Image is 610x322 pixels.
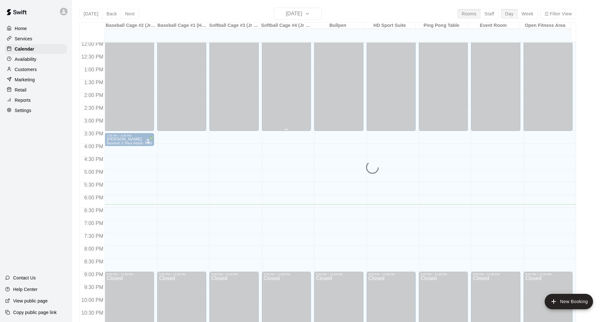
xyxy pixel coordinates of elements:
p: Services [15,36,32,42]
div: 9:00 PM – 11:59 PM [421,273,466,276]
div: Softball Cage #3 (Jr Hack Attack) [208,23,260,29]
div: 9:00 PM – 11:59 PM [159,273,204,276]
div: Softball Cage #4 (Jr Hack Attack) [260,23,312,29]
p: Settings [15,107,31,114]
div: 9:00 PM – 11:59 PM [211,273,256,276]
span: 9:00 PM [83,272,105,277]
a: Settings [5,106,67,115]
div: Open Fitness Area [519,23,571,29]
a: Calendar [5,44,67,54]
span: 5:00 PM [83,169,105,175]
span: 8:00 PM [83,246,105,252]
p: Marketing [15,76,35,83]
a: Availability [5,54,67,64]
div: Baseball Cage #2 (Jr Hack Attack) [105,23,157,29]
span: 2:00 PM [83,93,105,98]
span: 12:30 PM [80,54,105,60]
p: Copy public page link [13,309,57,316]
div: HD Sport Suite [364,23,416,29]
div: 9:00 PM – 11:59 PM [473,273,518,276]
span: 9:30 PM [83,285,105,290]
p: Reports [15,97,31,103]
p: Customers [15,66,37,73]
a: Retail [5,85,67,95]
div: 3:35 PM – 4:05 PM: Baseball Jr Hack Attack- Perfect for all skill levels [105,133,154,146]
a: Reports [5,95,67,105]
a: Services [5,34,67,44]
span: 2:30 PM [83,105,105,111]
div: 9:00 PM – 11:59 PM [525,273,571,276]
div: 3:35 PM – 4:05 PM [107,134,152,137]
a: Home [5,24,67,33]
p: Contact Us [13,275,36,281]
span: 10:30 PM [80,310,105,316]
span: 1:00 PM [83,67,105,72]
span: 4:00 PM [83,144,105,149]
span: 7:30 PM [83,233,105,239]
p: Calendar [15,46,34,52]
span: Baseball Jr Hack Attack- Perfect for all skill levels [107,141,182,145]
span: 7:00 PM [83,221,105,226]
div: Bullpen [312,23,364,29]
span: 1:30 PM [83,80,105,85]
p: Home [15,25,27,32]
div: 9:00 PM – 11:59 PM [316,273,361,276]
div: Event Room [468,23,519,29]
a: Marketing [5,75,67,85]
a: Customers [5,65,67,74]
span: 8:30 PM [83,259,105,264]
div: Ping Pong Table [416,23,468,29]
span: 3:30 PM [83,131,105,136]
span: 5:30 PM [83,182,105,188]
div: 9:00 PM – 11:59 PM [369,273,414,276]
p: Help Center [13,286,37,293]
div: 9:00 PM – 11:59 PM [107,273,152,276]
p: Availability [15,56,37,62]
span: All customers have paid [145,138,151,144]
span: 3:00 PM [83,118,105,124]
p: Retail [15,87,27,93]
span: 4:30 PM [83,157,105,162]
p: View public page [13,298,48,304]
div: Baseball Cage #1 (Hack Attack) [157,23,208,29]
span: 12:00 PM [80,41,105,47]
span: 6:00 PM [83,195,105,200]
button: add [545,294,593,309]
span: 10:00 PM [80,297,105,303]
div: 9:00 PM – 11:59 PM [264,273,309,276]
span: 6:30 PM [83,208,105,213]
